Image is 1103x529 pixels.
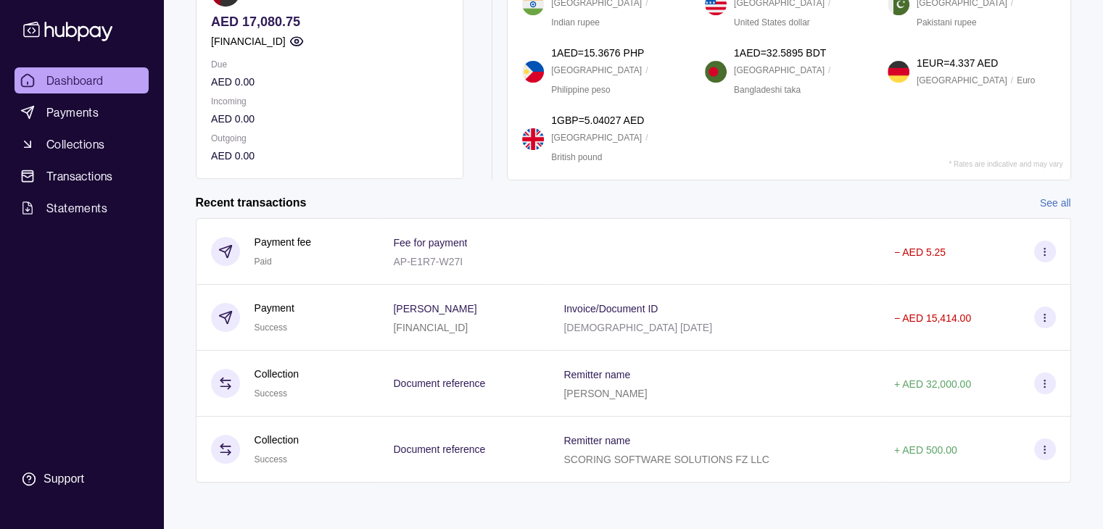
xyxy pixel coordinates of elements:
p: 1 AED = 32.5895 BDT [734,45,826,61]
span: Success [255,388,287,399]
p: Invoice/Document ID [563,303,658,315]
p: Incoming [211,93,448,109]
p: Document reference [393,443,485,455]
p: Pakistani rupee [917,14,977,30]
p: AED 0.00 [211,74,448,90]
p: [FINANCIAL_ID] [211,33,286,49]
span: Statements [46,199,107,217]
p: Remitter name [563,435,630,446]
p: [GEOGRAPHIC_DATA] [551,130,642,146]
p: − AED 15,414.00 [894,312,971,324]
img: gb [522,128,544,150]
p: AED 17,080.75 [211,14,448,30]
span: Collections [46,136,104,153]
a: Support [15,464,149,494]
a: Collections [15,131,149,157]
p: [GEOGRAPHIC_DATA] [734,62,825,78]
span: Payments [46,104,99,121]
p: Collection [255,366,299,382]
p: Document reference [393,378,485,389]
p: + AED 500.00 [894,444,957,456]
p: [GEOGRAPHIC_DATA] [917,72,1007,88]
p: / [645,62,648,78]
p: [GEOGRAPHIC_DATA] [551,62,642,78]
p: + AED 32,000.00 [894,378,971,390]
p: 1 AED = 15.3676 PHP [551,45,644,61]
a: Dashboard [15,67,149,93]
p: / [828,62,830,78]
p: Fee for payment [393,237,467,249]
p: / [645,130,648,146]
p: Payment [255,300,294,316]
div: Support [44,471,84,487]
a: Transactions [15,163,149,189]
p: [FINANCIAL_ID] [393,322,468,333]
p: AED 0.00 [211,111,448,127]
img: ph [522,61,544,83]
h2: Recent transactions [196,195,307,211]
p: Outgoing [211,130,448,146]
a: See all [1040,195,1071,211]
p: 1 EUR = 4.337 AED [917,55,999,71]
p: [DEMOGRAPHIC_DATA] [DATE] [563,322,712,333]
p: Indian rupee [551,14,600,30]
p: Remitter name [563,369,630,380]
p: British pound [551,149,602,165]
p: * Rates are indicative and may vary [949,160,1062,168]
p: Payment fee [255,234,312,250]
span: Success [255,454,287,465]
p: SCORING SOFTWARE SOLUTIONS FZ LLC [563,454,769,465]
img: bd [705,61,727,83]
p: [PERSON_NAME] [393,303,476,315]
p: Collection [255,432,299,448]
p: United States dollar [734,14,810,30]
a: Statements [15,195,149,221]
p: AED 0.00 [211,148,448,164]
p: Philippine peso [551,82,610,98]
span: Transactions [46,167,113,185]
p: Bangladeshi taka [734,82,801,98]
p: 1 GBP = 5.04027 AED [551,112,644,128]
p: Due [211,57,448,72]
p: / [1011,72,1013,88]
img: de [888,61,909,83]
p: AP-E1R7-W27I [393,256,463,267]
p: Euro [1017,72,1035,88]
span: Dashboard [46,72,104,89]
p: [PERSON_NAME] [563,388,647,399]
a: Payments [15,99,149,125]
span: Success [255,322,287,333]
span: Paid [255,257,272,267]
p: − AED 5.25 [894,246,946,258]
